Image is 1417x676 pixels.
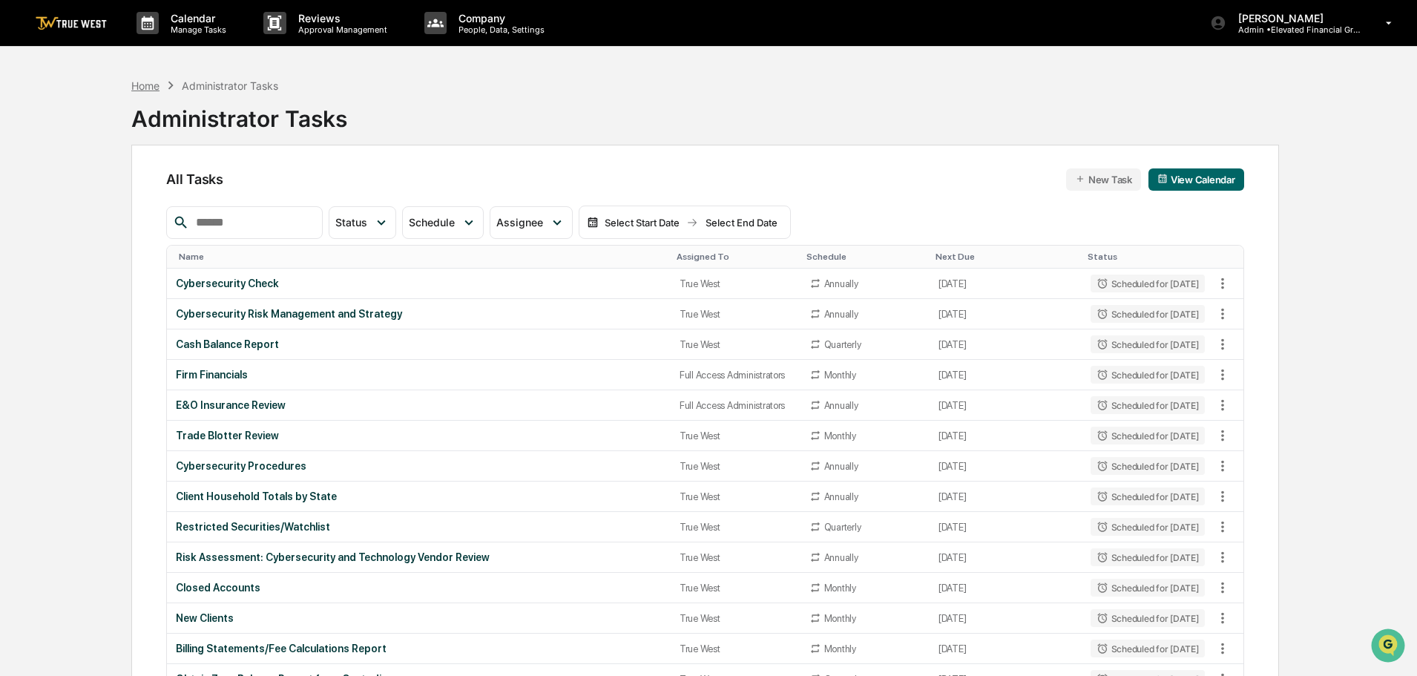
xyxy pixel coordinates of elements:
div: Cybersecurity Procedures [176,460,662,472]
img: calendar [1157,174,1168,184]
span: Schedule [409,216,455,229]
div: True West [680,430,792,442]
div: True West [680,309,792,320]
div: Monthly [824,430,856,442]
div: Administrator Tasks [182,79,278,92]
td: [DATE] [930,329,1082,360]
span: • [123,202,128,214]
div: Scheduled for [DATE] [1091,488,1205,505]
span: [DATE] [131,202,162,214]
div: True West [680,583,792,594]
span: [PERSON_NAME] [46,242,120,254]
td: [DATE] [930,269,1082,299]
div: 🔎 [15,333,27,345]
div: Scheduled for [DATE] [1091,457,1205,475]
div: Trade Blotter Review [176,430,662,442]
span: Preclearance [30,303,96,318]
span: [PERSON_NAME] [46,202,120,214]
div: Annually [824,552,858,563]
div: Select End Date [701,217,783,229]
td: [DATE] [930,421,1082,451]
div: Full Access Administrators [680,370,792,381]
div: True West [680,491,792,502]
div: Start new chat [67,114,243,128]
img: logo [36,16,107,30]
div: New Clients [176,612,662,624]
div: True West [680,278,792,289]
div: Cybersecurity Check [176,278,662,289]
td: [DATE] [930,542,1082,573]
button: New Task [1066,168,1141,191]
p: People, Data, Settings [447,24,552,35]
div: Scheduled for [DATE] [1091,518,1205,536]
div: Billing Statements/Fee Calculations Report [176,643,662,654]
span: Assignee [496,216,543,229]
p: Reviews [286,12,395,24]
iframe: Open customer support [1370,627,1410,667]
td: [DATE] [930,390,1082,421]
img: calendar [587,217,599,229]
a: 🖐️Preclearance [9,298,102,324]
td: [DATE] [930,573,1082,603]
div: Monthly [824,370,856,381]
span: All Tasks [166,171,223,187]
div: Client Household Totals by State [176,490,662,502]
td: [DATE] [930,634,1082,664]
span: Attestations [122,303,184,318]
div: Scheduled for [DATE] [1091,396,1205,414]
a: Powered byPylon [105,367,180,379]
div: Monthly [824,613,856,624]
span: Pylon [148,368,180,379]
p: Company [447,12,552,24]
td: [DATE] [930,512,1082,542]
img: 8933085812038_c878075ebb4cc5468115_72.jpg [31,114,58,140]
div: Full Access Administrators [680,400,792,411]
div: Annually [824,400,858,411]
a: 🗄️Attestations [102,298,190,324]
img: Tammy Steffen [15,188,39,211]
div: Annually [824,461,858,472]
div: Scheduled for [DATE] [1091,275,1205,292]
div: Toggle SortBy [806,252,924,262]
div: Monthly [824,643,856,654]
div: Past conversations [15,165,99,177]
div: True West [680,339,792,350]
button: Start new chat [252,118,270,136]
div: Restricted Securities/Watchlist [176,521,662,533]
p: Approval Management [286,24,395,35]
div: Scheduled for [DATE] [1091,335,1205,353]
img: Tammy Steffen [15,228,39,252]
div: Annually [824,491,858,502]
div: Monthly [824,583,856,594]
div: Select Start Date [602,217,683,229]
div: Quarterly [824,339,861,350]
div: Scheduled for [DATE] [1091,609,1205,627]
p: [PERSON_NAME] [1226,12,1364,24]
img: arrow right [686,217,698,229]
div: 🖐️ [15,305,27,317]
div: E&O Insurance Review [176,399,662,411]
div: Toggle SortBy [936,252,1076,262]
img: 1746055101610-c473b297-6a78-478c-a979-82029cc54cd1 [15,114,42,140]
p: How can we help? [15,31,270,55]
div: Annually [824,278,858,289]
span: Status [335,216,367,229]
div: Scheduled for [DATE] [1091,640,1205,657]
div: 🗄️ [108,305,119,317]
span: • [123,242,128,254]
td: [DATE] [930,603,1082,634]
div: Toggle SortBy [179,252,665,262]
button: View Calendar [1148,168,1244,191]
div: Closed Accounts [176,582,662,594]
div: Quarterly [824,522,861,533]
span: [DATE] [131,242,162,254]
p: Calendar [159,12,234,24]
a: 🔎Data Lookup [9,326,99,352]
div: Firm Financials [176,369,662,381]
div: Cybersecurity Risk Management and Strategy [176,308,662,320]
p: Manage Tasks [159,24,234,35]
div: Home [131,79,160,92]
div: Administrator Tasks [131,93,347,132]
